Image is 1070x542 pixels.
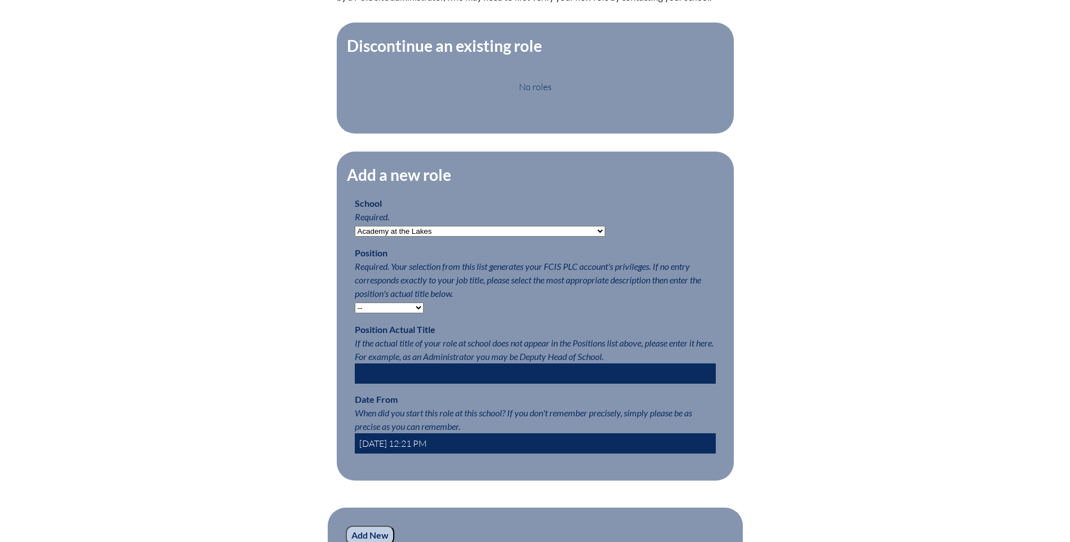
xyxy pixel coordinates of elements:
td: No roles [514,77,556,97]
span: If the actual title of your role at school does not appear in the Positions list above, please en... [355,337,714,362]
label: Position Actual Title [355,324,435,335]
span: When did you start this role at this school? If you don't remember precisely, simply please be as... [355,407,692,432]
label: Date From [355,394,398,405]
legend: Add a new role [346,165,452,184]
legend: Discontinue an existing role [346,36,543,55]
span: Required. [355,211,389,222]
label: School [355,198,382,208]
span: Required. Your selection from this list generates your FCIS PLC account's privileges. If no entry... [355,261,701,299]
label: Position [355,247,388,258]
